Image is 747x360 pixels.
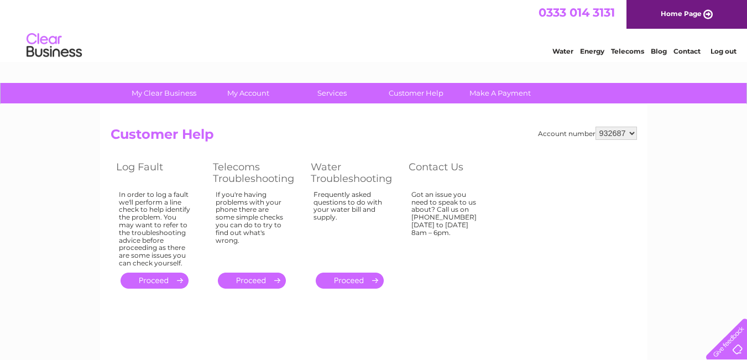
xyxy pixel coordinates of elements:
a: My Account [202,83,294,103]
a: . [121,273,189,289]
div: Account number [538,127,637,140]
h2: Customer Help [111,127,637,148]
a: . [218,273,286,289]
a: Energy [580,47,604,55]
div: If you're having problems with your phone there are some simple checks you can do to try to find ... [216,191,289,263]
a: . [316,273,384,289]
a: Log out [711,47,736,55]
a: Customer Help [370,83,462,103]
th: Telecoms Troubleshooting [207,158,305,187]
a: 0333 014 3131 [539,6,615,19]
div: In order to log a fault we'll perform a line check to help identify the problem. You may want to ... [119,191,191,267]
th: Contact Us [403,158,500,187]
a: Contact [673,47,701,55]
a: Water [552,47,573,55]
div: Clear Business is a trading name of Verastar Limited (registered in [GEOGRAPHIC_DATA] No. 3667643... [113,6,635,54]
div: Got an issue you need to speak to us about? Call us on [PHONE_NUMBER] [DATE] to [DATE] 8am – 6pm. [411,191,483,263]
a: My Clear Business [118,83,210,103]
a: Make A Payment [455,83,546,103]
div: Frequently asked questions to do with your water bill and supply. [314,191,386,263]
a: Telecoms [611,47,644,55]
th: Log Fault [111,158,207,187]
th: Water Troubleshooting [305,158,403,187]
img: logo.png [26,29,82,62]
a: Services [286,83,378,103]
a: Blog [651,47,667,55]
